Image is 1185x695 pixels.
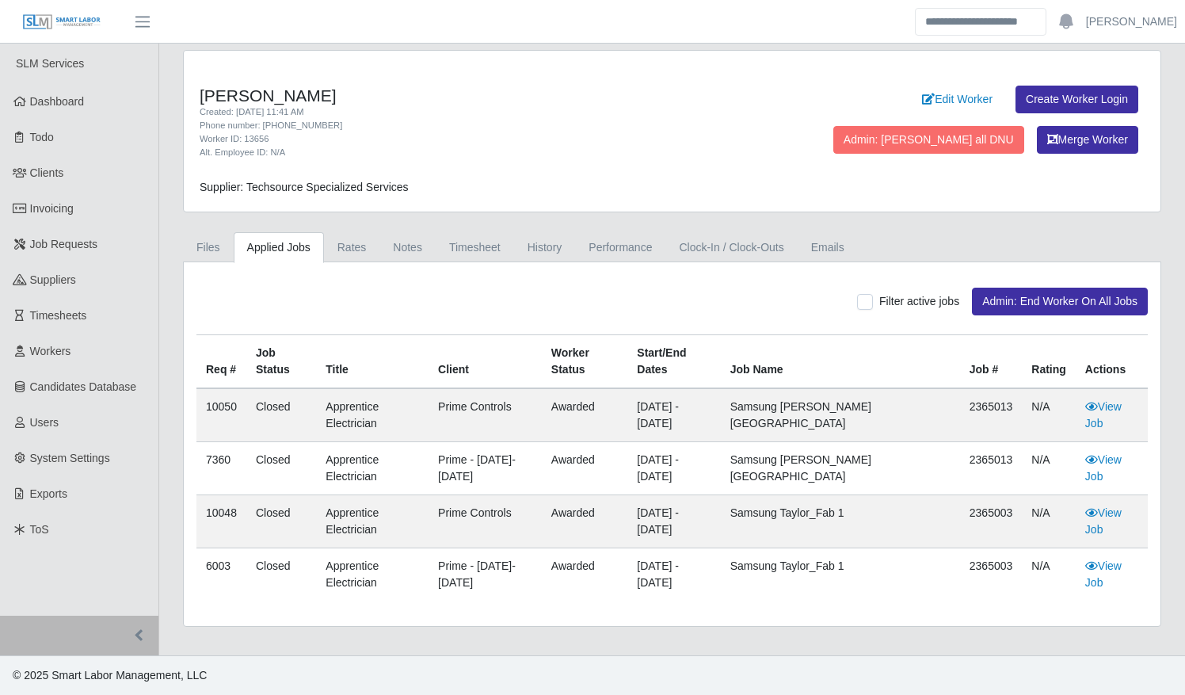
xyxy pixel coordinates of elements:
td: N/A [1022,495,1076,548]
img: SLM Logo [22,13,101,31]
td: [DATE] - [DATE] [627,495,720,548]
td: Closed [246,388,316,442]
td: Samsung Taylor_Fab 1 [721,548,960,601]
td: Samsung [PERSON_NAME][GEOGRAPHIC_DATA] [721,442,960,495]
th: Actions [1076,335,1148,389]
td: 10050 [196,388,246,442]
th: Start/End Dates [627,335,720,389]
a: Timesheet [436,232,514,263]
span: Timesheets [30,309,87,322]
td: Apprentice Electrician [316,388,429,442]
th: Job # [960,335,1023,389]
div: Phone number: [PHONE_NUMBER] [200,119,741,132]
td: awarded [542,388,627,442]
td: 10048 [196,495,246,548]
a: Clock-In / Clock-Outs [665,232,797,263]
td: Closed [246,548,316,601]
th: Req # [196,335,246,389]
td: N/A [1022,388,1076,442]
a: Edit Worker [912,86,1003,113]
td: Closed [246,495,316,548]
a: View Job [1085,559,1122,589]
a: History [514,232,576,263]
button: Admin: End Worker On All Jobs [972,288,1148,315]
td: N/A [1022,548,1076,601]
td: Prime - [DATE]-[DATE] [429,548,542,601]
span: Candidates Database [30,380,137,393]
td: 6003 [196,548,246,601]
span: Filter active jobs [879,295,959,307]
td: N/A [1022,442,1076,495]
td: Closed [246,442,316,495]
td: Apprentice Electrician [316,495,429,548]
a: Notes [379,232,436,263]
button: Merge Worker [1037,126,1138,154]
td: awarded [542,548,627,601]
span: ToS [30,523,49,536]
span: Clients [30,166,64,179]
td: Prime Controls [429,388,542,442]
span: © 2025 Smart Labor Management, LLC [13,669,207,682]
a: [PERSON_NAME] [1086,13,1177,30]
td: Samsung Taylor_Fab 1 [721,495,960,548]
td: awarded [542,495,627,548]
th: Job Name [721,335,960,389]
a: Files [183,232,234,263]
td: Apprentice Electrician [316,548,429,601]
a: View Job [1085,506,1122,536]
input: Search [915,8,1046,36]
td: Samsung [PERSON_NAME][GEOGRAPHIC_DATA] [721,388,960,442]
span: Job Requests [30,238,98,250]
span: Users [30,416,59,429]
td: 7360 [196,442,246,495]
td: Apprentice Electrician [316,442,429,495]
span: System Settings [30,452,110,464]
th: Client [429,335,542,389]
a: View Job [1085,400,1122,430]
a: Emails [798,232,858,263]
div: Worker ID: 13656 [200,132,741,146]
h4: [PERSON_NAME] [200,86,741,105]
td: [DATE] - [DATE] [627,548,720,601]
span: Workers [30,345,71,357]
td: 2365003 [960,495,1023,548]
div: Alt. Employee ID: N/A [200,146,741,159]
th: Rating [1022,335,1076,389]
a: Rates [324,232,380,263]
span: Supplier: Techsource Specialized Services [200,181,409,193]
span: Todo [30,131,54,143]
span: Suppliers [30,273,76,286]
button: Admin: [PERSON_NAME] all DNU [833,126,1024,154]
div: Created: [DATE] 11:41 AM [200,105,741,119]
th: Job Status [246,335,316,389]
td: [DATE] - [DATE] [627,388,720,442]
th: Title [316,335,429,389]
a: Applied Jobs [234,232,324,263]
span: Invoicing [30,202,74,215]
a: View Job [1085,453,1122,483]
td: awarded [542,442,627,495]
span: SLM Services [16,57,84,70]
td: 2365003 [960,548,1023,601]
th: Worker Status [542,335,627,389]
td: 2365013 [960,442,1023,495]
td: 2365013 [960,388,1023,442]
span: Exports [30,487,67,500]
a: Performance [575,232,665,263]
a: Create Worker Login [1015,86,1138,113]
span: Dashboard [30,95,85,108]
td: Prime - [DATE]-[DATE] [429,442,542,495]
td: Prime Controls [429,495,542,548]
td: [DATE] - [DATE] [627,442,720,495]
